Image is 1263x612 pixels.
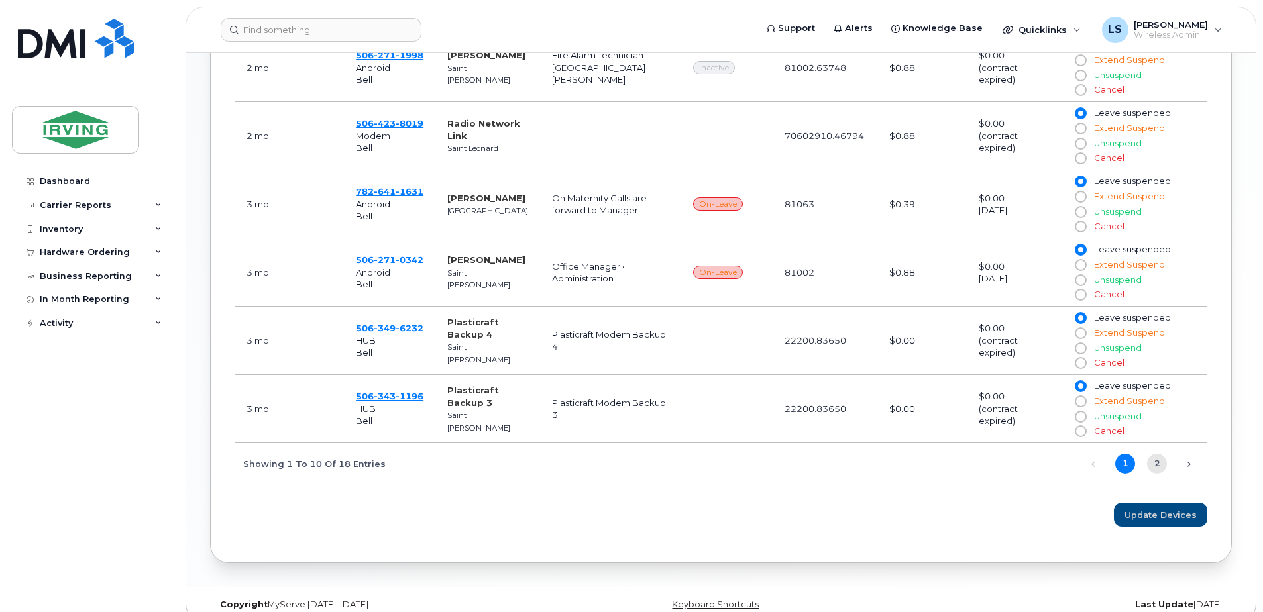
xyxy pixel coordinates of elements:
a: 5062711998 [356,50,423,60]
span: 506 [356,254,423,265]
a: Keyboard Shortcuts [672,599,759,609]
span: Unsuspend [1094,138,1142,148]
input: Extend Suspend [1075,328,1085,338]
small: Saint Leonard [447,144,498,153]
span: 506 [356,391,423,401]
span: Knowledge Base [903,22,983,35]
span: On-Leave [693,197,743,211]
span: Cancel [1094,289,1125,299]
td: Office Manager • Administration [540,238,681,307]
td: $0.00 [967,307,1063,375]
span: Android [356,267,390,278]
input: Cancel [1075,289,1085,300]
td: $0.00 [967,170,1063,238]
div: (contract expired) [979,130,1051,154]
span: HUB [356,403,376,414]
a: 2 [1147,454,1167,474]
td: $0.39 [877,170,967,238]
button: Update Devices [1114,503,1207,527]
a: Alerts [824,15,882,42]
span: Modem [356,130,390,141]
div: (contract expired) [979,403,1051,427]
span: Leave suspended [1094,176,1171,186]
a: Knowledge Base [882,15,992,42]
span: 343 [374,391,396,401]
input: Find something... [221,18,421,42]
td: 81063 [773,170,877,238]
td: $0.88 [877,102,967,170]
a: 5063496232 [356,323,423,333]
td: 81002.63748 [773,34,877,102]
div: (contract expired) [979,334,1051,359]
strong: Last Update [1135,599,1193,609]
div: [DATE] [891,599,1232,610]
span: Alerts [845,22,873,35]
span: Leave suspended [1094,244,1171,254]
a: Next [1179,454,1199,474]
input: Unsuspend [1075,343,1085,354]
td: 22200.83650 [773,307,877,375]
span: Bell [356,211,372,221]
input: Unsuspend [1075,70,1085,81]
td: Fire Alarm Technician - [GEOGRAPHIC_DATA][PERSON_NAME] [540,34,681,102]
input: Extend Suspend [1075,396,1085,407]
span: Bell [356,415,372,426]
input: Cancel [1075,85,1085,95]
td: $0.88 [877,238,967,307]
td: June 10, 2025 07:56 [235,238,344,307]
span: 271 [374,50,396,60]
span: Android [356,62,390,73]
small: Saint [PERSON_NAME] [447,64,510,85]
span: HUB [356,335,376,346]
span: Cancel [1094,221,1125,231]
td: July 07, 2025 12:14 [235,34,344,102]
span: Support [778,22,815,35]
div: Lisa Soucy [1093,17,1231,43]
input: Unsuspend [1075,275,1085,285]
strong: Plasticraft Backup 4 [447,317,499,340]
span: Inactive [693,61,735,74]
strong: Plasticraft Backup 3 [447,385,499,408]
td: June 10, 2025 08:14 [235,307,344,375]
span: Extend Suspend [1094,123,1165,133]
td: $0.00 [877,307,967,375]
input: Extend Suspend [1075,191,1085,202]
td: $0.00 [967,34,1063,102]
small: Saint [PERSON_NAME] [447,411,510,433]
small: [GEOGRAPHIC_DATA] [447,206,528,215]
span: Unsuspend [1094,411,1142,421]
div: MyServe [DATE]–[DATE] [210,599,551,610]
a: 5063431196 [356,391,423,401]
a: Previous [1083,454,1103,474]
input: Unsuspend [1075,207,1085,217]
span: Update Devices [1125,509,1197,521]
span: Extend Suspend [1094,396,1165,406]
div: [DATE] [979,272,1051,285]
span: Wireless Admin [1134,30,1208,40]
div: Showing 1 to 10 of 18 entries [235,452,386,474]
span: 1631 [396,186,423,197]
span: Unsuspend [1094,343,1142,353]
span: 8019 [396,118,423,128]
div: [DATE] [979,204,1051,217]
span: 1998 [396,50,423,60]
span: Extend Suspend [1094,55,1165,65]
a: 5062710342 [356,254,423,265]
a: 1 [1115,454,1135,474]
div: Quicklinks [993,17,1090,43]
span: Leave suspended [1094,381,1171,391]
td: $0.00 [967,238,1063,307]
td: $0.88 [877,34,967,102]
td: 81002 [773,238,877,307]
td: 70602910.46794 [773,102,877,170]
td: $0.00 [967,102,1063,170]
span: Unsuspend [1094,207,1142,217]
span: 641 [374,186,396,197]
span: Android [356,199,390,209]
span: [PERSON_NAME] [1134,19,1208,30]
input: Cancel [1075,426,1085,436]
span: Unsuspend [1094,275,1142,285]
span: 423 [374,118,396,128]
span: Extend Suspend [1094,260,1165,270]
td: Plasticraft Modem Backup 3 [540,375,681,443]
